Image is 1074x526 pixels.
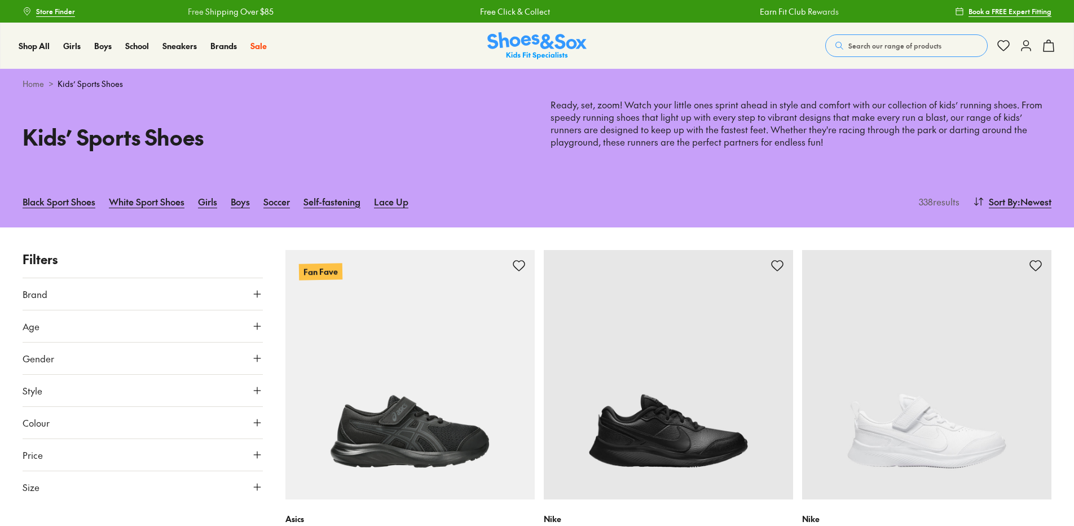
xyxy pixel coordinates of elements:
[23,352,54,365] span: Gender
[94,40,112,52] a: Boys
[263,189,290,214] a: Soccer
[63,40,81,52] a: Girls
[914,195,959,208] p: 338 results
[250,40,267,51] span: Sale
[760,6,839,17] a: Earn Fit Club Rewards
[162,40,197,52] a: Sneakers
[23,121,523,153] h1: Kids’ Sports Shoes
[23,287,47,301] span: Brand
[487,32,587,60] img: SNS_Logo_Responsive.svg
[23,439,263,471] button: Price
[23,250,263,269] p: Filters
[19,40,50,51] span: Shop All
[825,34,988,57] button: Search our range of products
[23,448,43,462] span: Price
[299,263,342,280] p: Fan Fave
[848,41,941,51] span: Search our range of products
[23,78,1051,90] div: >
[63,40,81,51] span: Girls
[19,40,50,52] a: Shop All
[551,99,1051,148] p: Ready, set, zoom! Watch your little ones sprint ahead in style and comfort with our collection of...
[487,32,587,60] a: Shoes & Sox
[23,375,263,406] button: Style
[23,384,42,397] span: Style
[285,513,535,525] p: Asics
[955,1,1051,21] a: Book a FREE Expert Fitting
[58,78,123,90] span: Kids’ Sports Shoes
[125,40,149,52] a: School
[303,189,360,214] a: Self-fastening
[210,40,237,51] span: Brands
[23,189,95,214] a: Black Sport Shoes
[36,6,75,16] span: Store Finder
[23,78,44,90] a: Home
[198,189,217,214] a: Girls
[188,6,274,17] a: Free Shipping Over $85
[285,250,535,499] a: Fan Fave
[23,310,263,342] button: Age
[969,6,1051,16] span: Book a FREE Expert Fitting
[94,40,112,51] span: Boys
[23,471,263,503] button: Size
[23,1,75,21] a: Store Finder
[23,416,50,429] span: Colour
[23,319,39,333] span: Age
[125,40,149,51] span: School
[109,189,184,214] a: White Sport Shoes
[1018,195,1051,208] span: : Newest
[544,513,793,525] p: Nike
[802,513,1051,525] p: Nike
[374,189,408,214] a: Lace Up
[162,40,197,51] span: Sneakers
[23,278,263,310] button: Brand
[23,407,263,439] button: Colour
[989,195,1018,208] span: Sort By
[231,189,250,214] a: Boys
[23,480,39,494] span: Size
[210,40,237,52] a: Brands
[973,189,1051,214] button: Sort By:Newest
[480,6,550,17] a: Free Click & Collect
[23,343,263,374] button: Gender
[250,40,267,52] a: Sale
